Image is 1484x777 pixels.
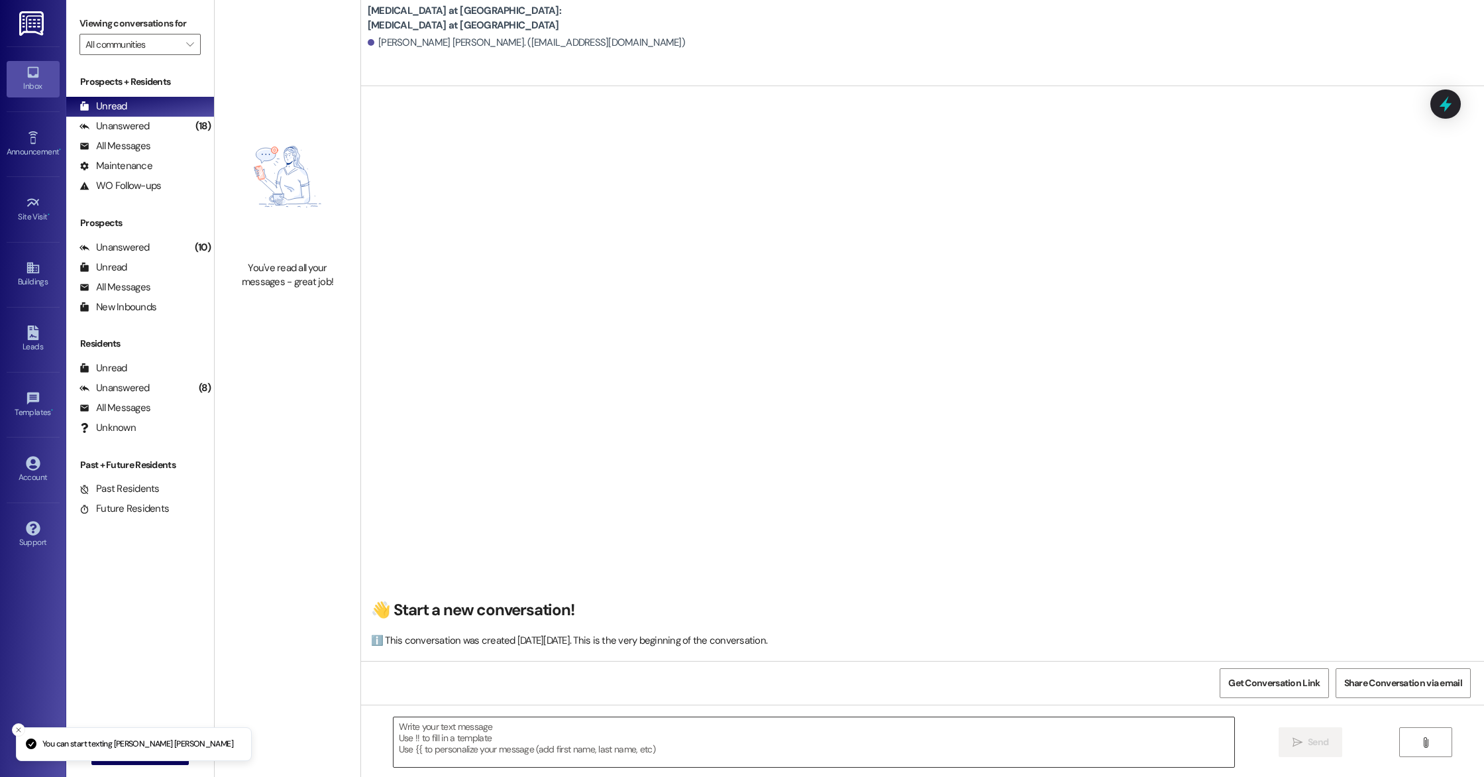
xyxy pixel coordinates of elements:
div: (18) [192,116,214,137]
div: (10) [191,237,214,258]
div: Past Residents [79,482,160,496]
i:  [1293,737,1302,748]
a: Inbox [7,61,60,97]
div: New Inbounds [79,300,156,314]
button: Send [1279,727,1343,757]
a: Support [7,517,60,553]
i:  [186,39,193,50]
div: Prospects + Residents [66,75,214,89]
span: • [51,406,53,415]
span: Send [1308,735,1328,749]
div: Maintenance [79,159,152,173]
span: • [48,210,50,219]
button: Get Conversation Link [1220,668,1328,698]
div: All Messages [79,139,150,153]
div: Unread [79,261,127,274]
div: Unanswered [79,241,150,255]
span: • [59,145,61,154]
a: Account [7,452,60,488]
div: ℹ️ This conversation was created [DATE][DATE]. This is the very beginning of the conversation. [371,634,1467,648]
div: Unanswered [79,119,150,133]
b: [MEDICAL_DATA] at [GEOGRAPHIC_DATA]: [MEDICAL_DATA] at [GEOGRAPHIC_DATA] [368,4,633,32]
img: empty-state [229,99,346,254]
img: ResiDesk Logo [19,11,46,36]
div: Unread [79,99,127,113]
span: Share Conversation via email [1344,676,1462,690]
span: Get Conversation Link [1228,676,1320,690]
div: Past + Future Residents [66,458,214,472]
div: Unknown [79,421,136,435]
div: [PERSON_NAME] [PERSON_NAME]. ([EMAIL_ADDRESS][DOMAIN_NAME]) [368,36,685,50]
a: Site Visit • [7,192,60,227]
div: WO Follow-ups [79,179,161,193]
div: Residents [66,337,214,351]
a: Templates • [7,387,60,423]
label: Viewing conversations for [79,13,201,34]
div: (8) [195,378,214,398]
a: Leads [7,322,60,357]
div: Prospects [66,216,214,230]
p: You can start texting [PERSON_NAME] [PERSON_NAME] [42,739,233,750]
div: All Messages [79,401,150,415]
input: All communities [85,34,180,55]
div: Unanswered [79,381,150,395]
a: Buildings [7,257,60,292]
i:  [1420,737,1430,748]
div: Unread [79,361,127,375]
div: All Messages [79,280,150,294]
div: You've read all your messages - great job! [229,261,346,290]
button: Close toast [12,723,25,737]
button: Share Conversation via email [1336,668,1471,698]
div: Future Residents [79,502,169,516]
h2: 👋 Start a new conversation! [371,600,1467,621]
